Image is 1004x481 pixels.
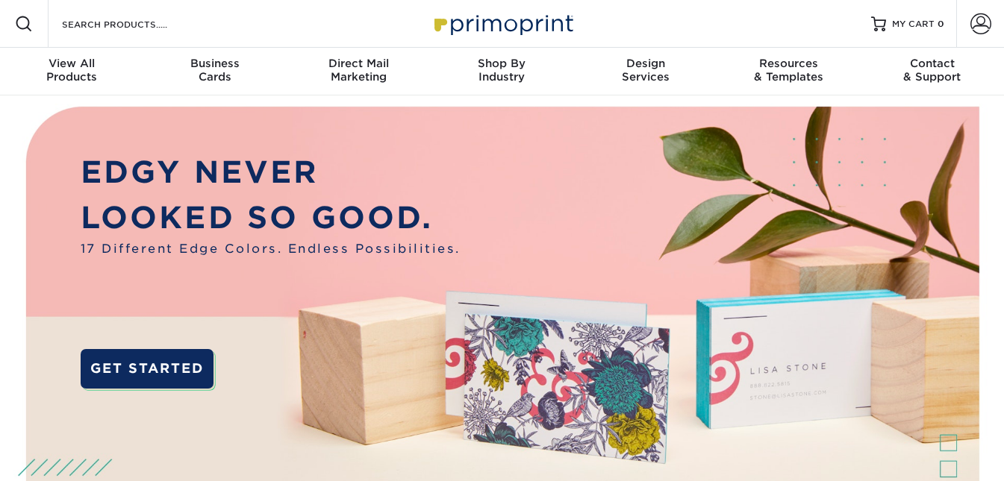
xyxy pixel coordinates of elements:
[717,57,861,84] div: & Templates
[717,57,861,70] span: Resources
[861,57,1004,84] div: & Support
[430,57,573,84] div: Industry
[574,57,717,70] span: Design
[938,19,944,29] span: 0
[861,57,1004,70] span: Contact
[143,57,287,84] div: Cards
[892,18,935,31] span: MY CART
[81,150,461,195] p: EDGY NEVER
[574,57,717,84] div: Services
[430,48,573,95] a: Shop ByIndustry
[287,57,430,70] span: Direct Mail
[717,48,861,95] a: Resources& Templates
[81,349,213,389] a: GET STARTED
[143,57,287,70] span: Business
[861,48,1004,95] a: Contact& Support
[81,195,461,241] p: LOOKED SO GOOD.
[287,57,430,84] div: Marketing
[428,7,577,40] img: Primoprint
[81,240,461,258] span: 17 Different Edge Colors. Endless Possibilities.
[287,48,430,95] a: Direct MailMarketing
[143,48,287,95] a: BusinessCards
[574,48,717,95] a: DesignServices
[60,15,206,33] input: SEARCH PRODUCTS.....
[430,57,573,70] span: Shop By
